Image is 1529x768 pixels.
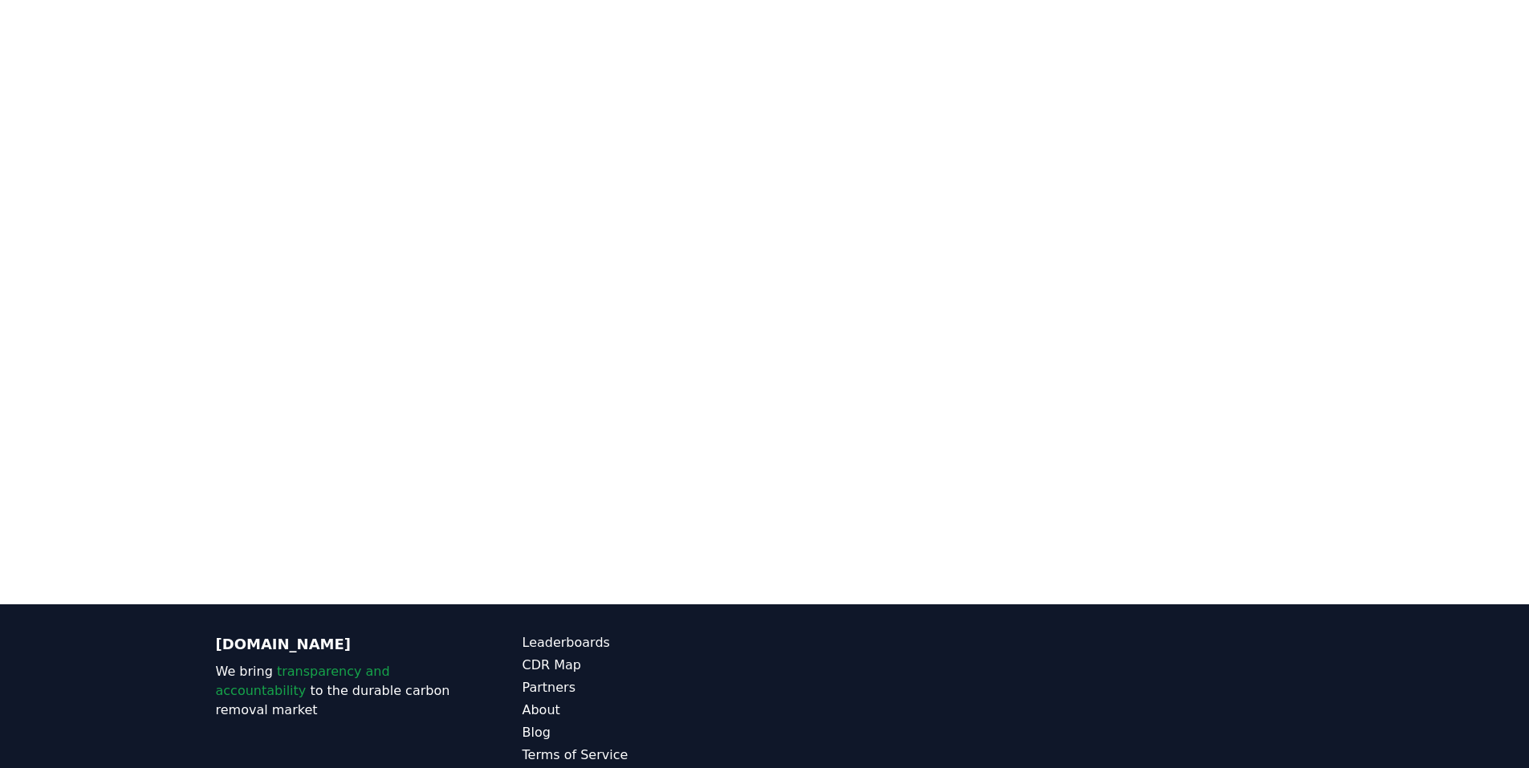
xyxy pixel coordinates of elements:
[523,701,765,720] a: About
[523,678,765,697] a: Partners
[523,746,765,765] a: Terms of Service
[216,633,458,656] p: [DOMAIN_NAME]
[523,656,765,675] a: CDR Map
[523,723,765,742] a: Blog
[216,664,390,698] span: transparency and accountability
[216,662,458,720] p: We bring to the durable carbon removal market
[523,633,765,652] a: Leaderboards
